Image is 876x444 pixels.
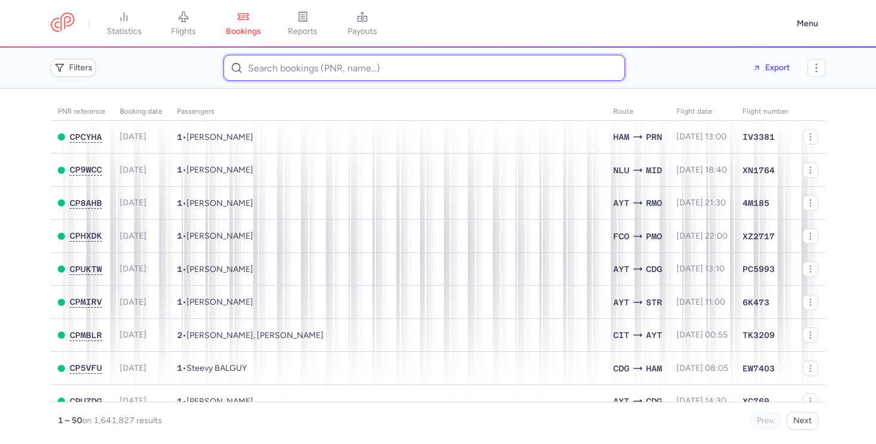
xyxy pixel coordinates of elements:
a: payouts [333,11,392,37]
span: [DATE] [120,396,147,406]
span: CDG [613,362,629,375]
span: 4M185 [743,197,769,209]
span: [DATE] [120,330,147,340]
span: payouts [347,26,377,37]
span: IV3381 [743,131,775,143]
button: Next [787,412,818,430]
span: NLU [613,164,629,177]
span: AYT [613,262,629,276]
th: Booking date [113,103,170,121]
span: RMO [646,196,662,210]
span: 1 [177,363,182,373]
span: XZ2717 [743,230,775,242]
button: Menu [790,12,825,35]
span: bookings [226,26,261,37]
span: XC769 [743,395,769,407]
span: [DATE] 08:05 [676,363,728,373]
span: [DATE] [120,198,147,208]
button: CPMIRV [70,297,102,307]
span: FCO [613,230,629,243]
span: • [177,231,253,241]
span: PMO [646,230,662,243]
button: Export [744,58,798,77]
span: • [177,330,324,340]
button: CPMBLR [70,330,102,340]
span: [DATE] [120,231,147,241]
span: [DATE] 13:10 [676,264,725,274]
button: CP8AHB [70,198,102,208]
span: 1 [177,264,182,274]
span: Export [765,63,790,72]
span: [DATE] 21:30 [676,198,726,208]
span: [DATE] [120,363,147,373]
span: • [177,165,253,175]
span: AYT [646,329,662,342]
span: • [177,363,247,373]
button: CPUZDG [70,396,102,407]
th: Flight number [735,103,796,121]
span: XN1764 [743,164,775,176]
span: [DATE] 00:55 [676,330,728,340]
button: CPHXDK [70,231,102,241]
span: 2 [177,330,182,340]
span: Abdukhsanjon ERMATOV, Komoliddin ABDURAKHIMOV [187,330,324,340]
span: 6K473 [743,296,769,308]
span: 1 [177,132,182,142]
span: • [177,264,253,274]
span: Yona SCHUSTER [187,165,253,175]
span: 1 [177,231,182,240]
span: [DATE] [120,165,147,175]
span: AYT [613,196,629,210]
span: AYT [613,395,629,408]
span: [DATE] 14:30 [676,396,726,406]
span: Filters [69,63,92,73]
span: AYT [613,296,629,309]
span: • [177,297,253,307]
span: CPMBLR [70,330,102,340]
span: CPUZDG [70,396,102,406]
a: flights [154,11,213,37]
span: flights [171,26,196,37]
span: CPUKTW [70,264,102,274]
span: CPCYHA [70,132,102,142]
span: Bulent UYMAZ [187,297,253,307]
a: reports [273,11,333,37]
th: PNR reference [51,103,113,121]
span: 1 [177,297,182,307]
span: [DATE] [120,132,147,142]
a: CitizenPlane red outlined logo [51,12,74,35]
span: Samet DURMAZ [187,264,253,274]
span: • [177,396,253,407]
span: statistics [107,26,142,37]
span: [DATE] [120,264,147,274]
span: [DATE] 11:00 [676,297,725,307]
span: on 1,641,827 results [82,415,162,426]
button: CP5VFU [70,363,102,373]
button: Filters [51,59,96,77]
a: bookings [213,11,273,37]
span: 1 [177,396,182,406]
span: [DATE] 22:00 [676,231,728,241]
input: Search bookings (PNR, name...) [223,55,625,81]
span: CIT [613,329,629,342]
span: PRN [646,130,662,143]
th: Passengers [170,103,606,121]
span: MID [646,164,662,177]
th: Route [606,103,669,121]
span: 1 [177,165,182,174]
span: EW7403 [743,362,775,374]
span: • [177,198,253,208]
span: HAM [646,362,662,375]
span: [DATE] [120,297,147,307]
span: Tuncay CELIK [187,198,253,208]
span: TK3209 [743,329,775,341]
span: 1 [177,198,182,208]
strong: 1 – 50 [58,415,82,426]
span: Burim IMERI [187,132,253,142]
button: CP9WCC [70,165,102,175]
